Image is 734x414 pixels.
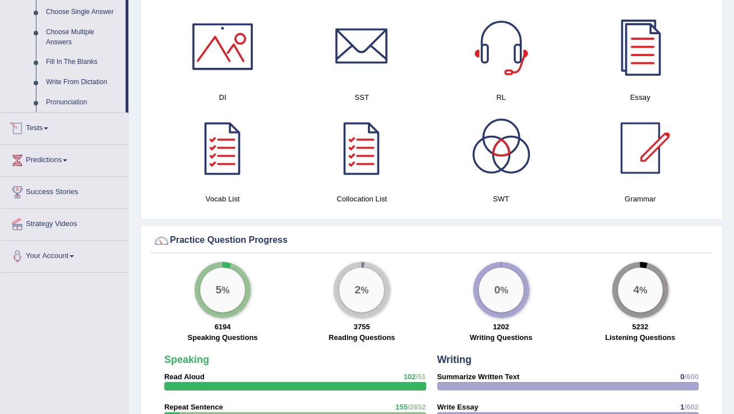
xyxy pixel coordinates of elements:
[685,372,699,381] span: /600
[437,354,472,365] strong: Writing
[1,241,128,269] a: Your Account
[159,91,287,103] h4: DI
[395,403,408,411] span: 155
[494,284,500,296] big: 0
[159,193,287,205] h4: Vocab List
[605,332,675,343] label: Listening Questions
[329,332,395,343] label: Reading Questions
[633,284,639,296] big: 4
[188,332,258,343] label: Speaking Questions
[164,403,223,411] strong: Repeat Sentence
[1,145,128,173] a: Predictions
[298,193,426,205] h4: Collocation List
[41,72,126,93] a: Write From Dictation
[355,284,361,296] big: 2
[680,403,684,411] span: 1
[1,177,128,205] a: Success Stories
[680,372,684,381] span: 0
[576,91,704,103] h4: Essay
[576,193,704,205] h4: Grammar
[437,193,565,205] h4: SWT
[41,52,126,72] a: Fill In The Blanks
[339,268,384,312] div: %
[408,403,426,411] span: /2652
[479,268,524,312] div: %
[685,403,699,411] span: /602
[164,372,205,381] strong: Read Aloud
[437,372,520,381] strong: Summarize Written Text
[41,22,126,52] a: Choose Multiple Answers
[437,91,565,103] h4: RL
[41,93,126,113] a: Pronunciation
[1,209,128,237] a: Strategy Videos
[437,403,478,411] strong: Write Essay
[298,91,426,103] h4: SST
[41,2,126,22] a: Choose Single Answer
[404,372,416,381] span: 102
[416,372,426,381] span: /51
[153,232,710,249] div: Practice Question Progress
[200,268,245,312] div: %
[1,113,128,141] a: Tests
[164,354,209,365] strong: Speaking
[618,268,663,312] div: %
[215,323,231,331] strong: 6194
[632,323,648,331] strong: 5232
[470,332,533,343] label: Writing Questions
[216,284,222,296] big: 5
[493,323,509,331] strong: 1202
[354,323,370,331] strong: 3755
